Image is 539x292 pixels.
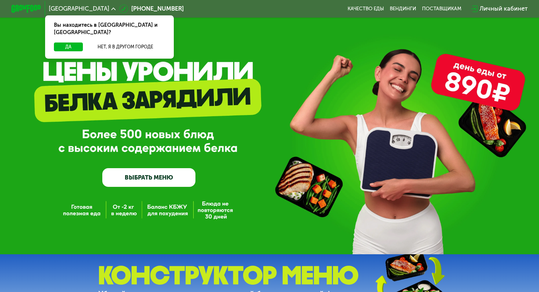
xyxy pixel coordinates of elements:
[86,42,165,52] button: Нет, я в другом городе
[119,4,184,14] a: [PHONE_NUMBER]
[54,42,83,52] button: Да
[390,6,416,12] a: Вендинги
[45,15,174,42] div: Вы находитесь в [GEOGRAPHIC_DATA] и [GEOGRAPHIC_DATA]?
[422,6,461,12] div: поставщикам
[480,4,528,14] div: Личный кабинет
[49,6,109,12] span: [GEOGRAPHIC_DATA]
[102,168,195,187] a: ВЫБРАТЬ МЕНЮ
[348,6,384,12] a: Качество еды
